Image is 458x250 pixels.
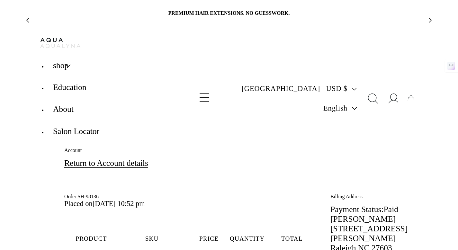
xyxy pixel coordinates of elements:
button: [GEOGRAPHIC_DATA] | USD $ [235,79,361,98]
span: Education [53,83,86,92]
slideshow-component: Announcement bar [28,3,430,38]
a: Salon Locator [47,121,106,142]
p: Placed on [64,200,314,208]
span: Salon Locator [53,127,99,136]
summary: shop [47,54,75,76]
a: Education [47,76,93,98]
strong: Payment Status: [330,205,384,214]
summary: Search [361,87,384,110]
span: PREMIUM HAIR EXTENSIONS. NO GUESSWORK. [168,10,290,16]
time: [DATE] 10:52 pm [93,200,145,208]
button: Next announcement [423,10,437,30]
a: Return to Account details [64,158,148,168]
button: Previous announcement [21,10,35,30]
button: English [317,98,362,118]
img: Aqua Hair Extensions [40,38,63,42]
h1: Account [64,147,394,153]
p: Paid [330,205,414,214]
div: 1 of 3 [35,3,423,38]
img: aqualyna.com [40,44,80,48]
span: About [53,104,74,114]
summary: Menu [193,86,216,109]
span: [GEOGRAPHIC_DATA] | USD $ [241,85,347,93]
span: shop [53,61,68,70]
span: English [323,104,347,112]
h2: Billing Address [330,194,414,200]
h2: Order SH-98136 [64,194,314,200]
div: Announcement [35,3,423,38]
a: About [47,98,80,120]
